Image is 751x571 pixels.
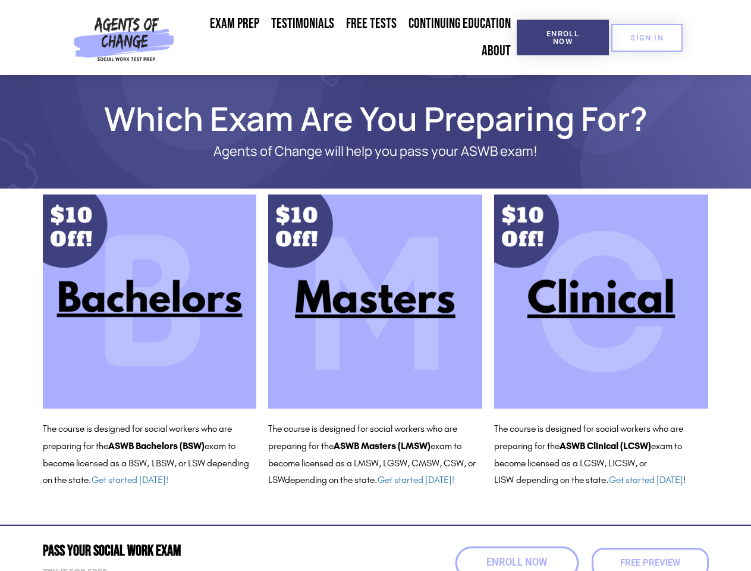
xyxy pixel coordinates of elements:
[630,34,664,42] span: SIGN IN
[92,474,168,485] a: Get started [DATE]!
[43,544,370,559] h2: Pass Your Social Work Exam
[536,30,590,45] span: Enroll Now
[609,474,683,485] a: Get started [DATE]
[43,421,257,489] p: The course is designed for social workers who are preparing for the exam to become licensed as a ...
[516,474,606,485] span: depending on the state
[560,440,651,451] b: ASWB Clinical (LCSW)
[84,144,667,159] p: Agents of Change will help you pass your ASWB exam!
[403,10,517,37] a: Continuing Education
[378,474,454,485] a: Get started [DATE]!
[265,10,340,37] a: Testimonials
[204,10,265,37] a: Exam Prep
[334,440,431,451] b: ASWB Masters (LMSW)
[268,421,482,489] p: The course is designed for social workers who are preparing for the exam to become licensed as a ...
[606,474,686,485] span: . !
[179,10,517,65] nav: Menu
[340,10,403,37] a: Free Tests
[486,558,547,568] span: Enroll Now
[37,105,715,132] h1: Which Exam Are You Preparing For?
[108,440,205,451] b: ASWB Bachelors (BSW)
[494,421,708,489] p: The course is designed for social workers who are preparing for the exam to become licensed as a ...
[517,20,609,55] a: Enroll Now
[476,37,517,65] a: About
[285,474,454,485] span: depending on the state.
[611,24,683,52] a: SIGN IN
[620,559,680,567] span: Free Preview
